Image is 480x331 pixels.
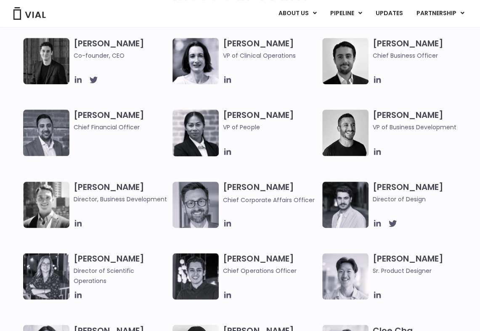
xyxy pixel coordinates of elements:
img: Headshot of smiling man named Josh [172,253,219,299]
a: PIPELINEMenu Toggle [324,6,369,21]
img: Vial Logo [13,7,46,20]
img: A black and white photo of a man in a suit holding a vial. [322,38,369,84]
span: Director of Scientific Operations [74,267,134,285]
h3: [PERSON_NAME] [223,253,318,275]
span: VP of Clinical Operations [223,51,318,60]
span: Chief Financial Officer [74,123,168,132]
h3: [PERSON_NAME] [373,109,467,132]
img: Headshot of smiling woman named Sarah [23,253,69,299]
a: ABOUT USMenu Toggle [272,6,323,21]
span: Sr. Product Designer [373,266,467,275]
h3: [PERSON_NAME] [74,38,168,60]
img: A black and white photo of a man smiling. [322,109,369,156]
h3: [PERSON_NAME] [223,182,318,205]
img: Image of smiling woman named Amy [172,38,219,84]
h3: [PERSON_NAME] [74,109,168,132]
img: A black and white photo of a smiling man in a suit at ARVO 2023. [23,182,69,228]
span: Chief Corporate Affairs Officer [223,196,314,204]
span: Director of Design [373,195,467,204]
h3: [PERSON_NAME] [373,38,467,60]
span: Director, Business Development [74,195,168,204]
img: Catie [172,109,219,156]
h3: [PERSON_NAME] [223,38,318,60]
img: Headshot of smiling man named Albert [322,182,369,228]
span: Co-founder, CEO [74,51,168,60]
a: PARTNERSHIPMenu Toggle [410,6,471,21]
h3: [PERSON_NAME] [373,182,467,204]
h3: [PERSON_NAME] [223,109,318,144]
h3: [PERSON_NAME] [74,182,168,204]
img: Paolo-M [172,182,219,228]
h3: [PERSON_NAME] [74,253,168,286]
img: Headshot of smiling man named Samir [23,109,69,156]
span: VP of People [223,123,318,132]
h3: [PERSON_NAME] [373,253,467,275]
img: Brennan [322,253,369,299]
img: A black and white photo of a man in a suit attending a Summit. [23,38,69,84]
a: UPDATES [369,6,409,21]
span: Chief Operations Officer [223,266,318,275]
span: VP of Business Development [373,123,467,132]
span: Chief Business Officer [373,51,467,60]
